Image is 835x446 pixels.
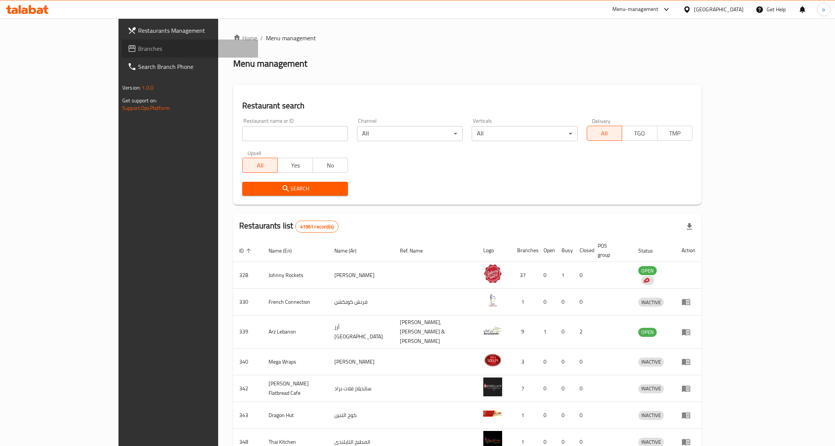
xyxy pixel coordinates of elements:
button: All [587,126,622,141]
td: أرز [GEOGRAPHIC_DATA] [328,315,394,349]
div: INACTIVE [638,411,664,420]
td: 1 [511,289,537,315]
span: Get support on: [122,96,157,105]
span: Ref. Name [400,246,433,255]
span: Name (Ar) [334,246,366,255]
img: delivery hero logo [643,277,650,284]
td: 1 [556,262,574,289]
li: / [260,33,263,43]
td: 9 [511,315,537,349]
td: [PERSON_NAME],[PERSON_NAME] & [PERSON_NAME] [394,315,477,349]
button: All [242,158,278,173]
td: 0 [556,349,574,375]
td: 0 [574,375,592,402]
td: Dragon Hut [263,402,328,429]
td: 0 [574,349,592,375]
td: 0 [537,402,556,429]
span: Status [638,246,663,255]
td: 0 [537,375,556,402]
span: Name (En) [269,246,302,255]
span: Yes [281,160,310,171]
h2: Restaurants list [239,220,339,233]
h2: Restaurant search [242,100,692,111]
button: Yes [277,158,313,173]
span: TGO [625,128,654,139]
td: Johnny Rockets [263,262,328,289]
td: Arz Lebanon [263,315,328,349]
span: Branches [138,44,252,53]
button: Search [242,182,348,196]
td: 0 [537,349,556,375]
span: No [316,160,345,171]
td: 0 [574,289,592,315]
a: Restaurants Management [121,21,258,40]
th: Busy [556,239,574,262]
label: Delivery [592,118,611,123]
span: OPEN [638,328,657,336]
span: INACTIVE [638,298,664,307]
span: Menu management [266,33,316,43]
div: Menu [682,384,695,393]
h2: Menu management [233,58,307,70]
td: كوخ التنين [328,402,394,429]
button: TGO [622,126,657,141]
img: French Connection [483,291,502,310]
th: Logo [477,239,511,262]
div: OPEN [638,266,657,275]
td: 0 [556,375,574,402]
span: Search [248,184,342,193]
div: [GEOGRAPHIC_DATA] [694,5,744,14]
td: 0 [556,315,574,349]
div: Menu [682,411,695,420]
td: 0 [537,289,556,315]
td: 0 [574,262,592,289]
span: INACTIVE [638,411,664,420]
span: 41961 record(s) [296,223,338,230]
span: INACTIVE [638,358,664,366]
a: Branches [121,40,258,58]
span: o [822,5,825,14]
span: All [246,160,275,171]
span: INACTIVE [638,384,664,393]
td: 0 [574,402,592,429]
img: Johnny Rockets [483,264,502,283]
td: 7 [511,375,537,402]
div: OPEN [638,328,657,337]
div: Indicates that the vendor menu management has been moved to DH Catalog service [641,276,654,285]
span: ID [239,246,254,255]
td: 1 [511,402,537,429]
td: French Connection [263,289,328,315]
div: Total records count [295,221,339,233]
td: سانديلاز فلات براد [328,375,394,402]
td: فرنش كونكشن [328,289,394,315]
td: Mega Wraps [263,349,328,375]
span: TMP [660,128,689,139]
td: 0 [537,262,556,289]
img: Mega Wraps [483,351,502,370]
span: Version: [122,83,141,93]
td: [PERSON_NAME] [328,349,394,375]
span: All [590,128,619,139]
td: 0 [556,289,574,315]
td: 2 [574,315,592,349]
label: Upsell [247,150,261,155]
span: Restaurants Management [138,26,252,35]
div: Menu-management [612,5,659,14]
div: Export file [680,218,698,236]
td: [PERSON_NAME] Flatbread Cafe [263,375,328,402]
td: 1 [537,315,556,349]
span: POS group [598,241,623,259]
img: Dragon Hut [483,404,502,423]
nav: breadcrumb [233,33,701,43]
div: Menu [682,297,695,306]
span: Search Branch Phone [138,62,252,71]
a: Support.OpsPlatform [122,103,170,113]
button: No [313,158,348,173]
div: All [357,126,463,141]
th: Open [537,239,556,262]
td: 0 [556,402,574,429]
th: Branches [511,239,537,262]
